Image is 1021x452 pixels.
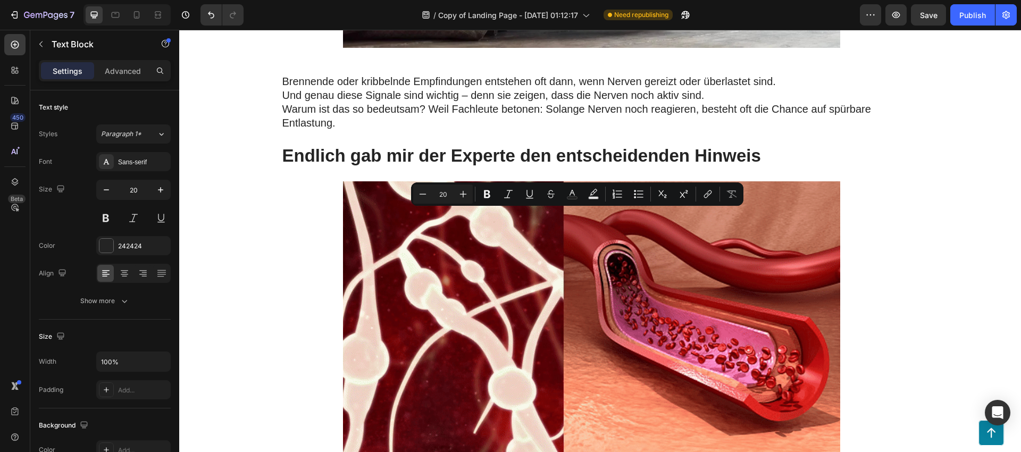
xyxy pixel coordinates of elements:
button: Show more [39,291,171,311]
div: Add... [118,386,168,395]
div: Background [39,418,90,433]
button: 7 [4,4,79,26]
div: Editor contextual toolbar [411,182,743,206]
img: gempages_572944538864190689-afdbd90a-3002-48a6-89d3-02f718c9147b.gif [164,152,660,431]
div: Color [39,241,55,250]
button: Save [911,4,946,26]
div: Padding [39,385,63,395]
div: Width [39,357,56,366]
div: 450 [10,113,26,122]
div: Size [39,330,67,344]
span: Save [920,11,938,20]
p: Settings [53,65,82,77]
div: Size [39,182,67,197]
p: Text Block [52,38,142,51]
span: Need republishing [614,10,668,20]
span: Paragraph 1* [101,129,141,139]
div: Font [39,157,52,166]
span: / [433,10,436,21]
div: Open Intercom Messenger [985,400,1010,425]
div: Text style [39,103,68,112]
p: 7 [70,9,74,21]
span: Copy of Landing Page - [DATE] 01:12:17 [438,10,578,21]
div: Styles [39,129,57,139]
p: Advanced [105,65,141,77]
div: 242424 [118,241,168,251]
div: Publish [959,10,986,21]
div: Undo/Redo [200,4,244,26]
div: Beta [8,195,26,203]
iframe: Design area [179,30,1021,452]
button: Publish [950,4,995,26]
div: Show more [80,296,130,306]
input: Auto [97,352,170,371]
div: Align [39,266,69,281]
div: Sans-serif [118,157,168,167]
button: Paragraph 1* [96,124,171,144]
